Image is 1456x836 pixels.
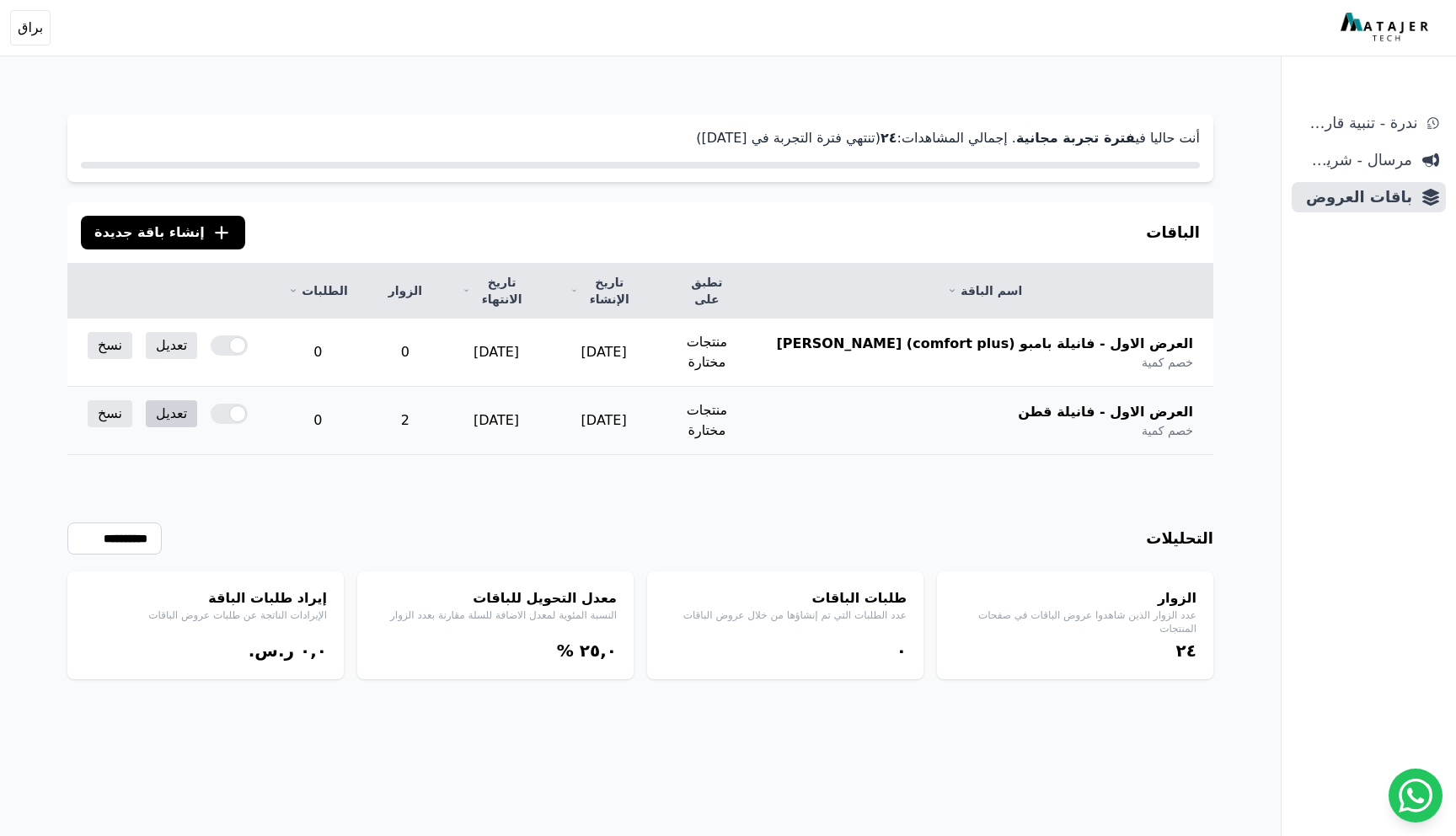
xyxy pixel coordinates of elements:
[881,130,897,146] strong: ٢٤
[18,18,43,38] span: براق
[954,608,1196,635] p: عدد الزوار الذين شاهدوا عروض الباقات في صفحات المنتجات
[81,128,1200,148] p: أنت حاليا في . إجمالي المشاهدات: (تنتهي فترة التجربة في [DATE])
[442,387,550,455] td: [DATE]
[580,640,617,661] bdi: ٢٥,۰
[557,640,574,661] span: %
[84,588,327,608] h4: إيراد طلبات الباقة
[657,264,756,319] th: تطبق على
[368,264,442,319] th: الزوار
[550,387,657,455] td: [DATE]
[249,640,294,661] span: ر.س.
[657,319,756,387] td: منتجات مختارة
[268,319,367,387] td: 0
[550,319,657,387] td: [DATE]
[94,222,205,243] span: إنشاء باقة جديدة
[10,10,51,46] button: براق
[1298,111,1417,135] span: ندرة - تنبية قارب علي النفاذ
[1298,185,1412,209] span: باقات العروض
[1142,354,1193,371] span: خصم كمية
[442,319,550,387] td: [DATE]
[570,274,637,308] a: تاريخ الإنشاء
[81,216,245,249] button: إنشاء باقة جديدة
[1146,221,1200,244] h3: الباقات
[288,282,347,299] a: الطلبات
[268,387,367,455] td: 0
[88,332,132,359] a: نسخ
[1341,13,1432,43] img: MatajerTech Logo
[954,588,1196,608] h4: الزوار
[1298,148,1412,172] span: مرسال - شريط دعاية
[84,608,327,622] p: الإيرادات الناتجة عن طلبات عروض الباقات
[88,400,132,427] a: نسخ
[954,639,1196,662] div: ٢٤
[777,334,1193,354] span: العرض الاول - فانيلة بامبو (comfort plus) [PERSON_NAME]
[664,639,907,662] div: ۰
[664,608,907,622] p: عدد الطلبات التي تم إنشاؤها من خلال عروض الباقات
[374,588,617,608] h4: معدل التحويل للباقات
[1018,402,1193,422] span: العرض الاول - فانيلة قطن
[374,608,617,622] p: النسبة المئوية لمعدل الاضافة للسلة مقارنة بعدد الزوار
[664,588,907,608] h4: طلبات الباقات
[146,400,197,427] a: تعديل
[463,274,530,308] a: تاريخ الانتهاء
[146,332,197,359] a: تعديل
[1142,422,1193,439] span: خصم كمية
[657,387,756,455] td: منتجات مختارة
[300,640,327,661] bdi: ۰,۰
[368,319,442,387] td: 0
[1146,527,1213,550] h3: التحليلات
[368,387,442,455] td: 2
[1016,130,1135,146] strong: فترة تجربة مجانية
[777,282,1193,299] a: اسم الباقة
